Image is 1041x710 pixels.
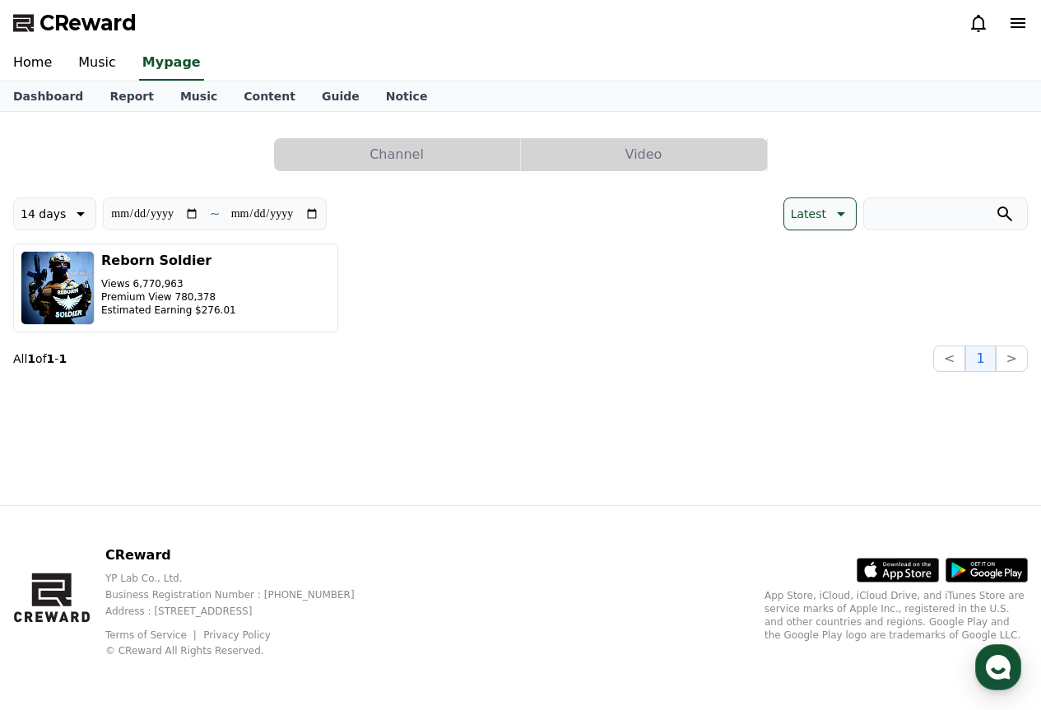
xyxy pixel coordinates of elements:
[274,138,521,171] a: Channel
[58,352,67,365] strong: 1
[309,81,373,111] a: Guide
[47,352,55,365] strong: 1
[521,138,767,171] button: Video
[109,522,212,563] a: Messages
[101,251,236,271] h3: Reborn Soldier
[139,46,204,81] a: Mypage
[101,277,236,290] p: Views 6,770,963
[96,81,167,111] a: Report
[65,46,129,81] a: Music
[783,197,857,230] button: Latest
[105,545,381,565] p: CReward
[791,202,826,225] p: Latest
[105,644,381,657] p: © CReward All Rights Reserved.
[40,10,137,36] span: CReward
[21,251,95,325] img: Reborn Soldier
[209,204,220,224] p: ~
[274,138,520,171] button: Channel
[13,244,338,332] button: Reborn Soldier Views 6,770,963 Premium View 780,378 Estimated Earning $276.01
[21,202,66,225] p: 14 days
[230,81,309,111] a: Content
[105,572,381,585] p: YP Lab Co., Ltd.
[5,522,109,563] a: Home
[244,546,284,559] span: Settings
[203,629,271,641] a: Privacy Policy
[105,629,199,641] a: Terms of Service
[101,304,236,317] p: Estimated Earning $276.01
[137,547,185,560] span: Messages
[521,138,768,171] a: Video
[373,81,441,111] a: Notice
[996,346,1028,372] button: >
[212,522,316,563] a: Settings
[101,290,236,304] p: Premium View 780,378
[27,352,35,365] strong: 1
[13,10,137,36] a: CReward
[764,589,1028,642] p: App Store, iCloud, iCloud Drive, and iTunes Store are service marks of Apple Inc., registered in ...
[933,346,965,372] button: <
[965,346,995,372] button: 1
[105,588,381,601] p: Business Registration Number : [PHONE_NUMBER]
[105,605,381,618] p: Address : [STREET_ADDRESS]
[42,546,71,559] span: Home
[167,81,230,111] a: Music
[13,350,67,367] p: All of -
[13,197,96,230] button: 14 days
